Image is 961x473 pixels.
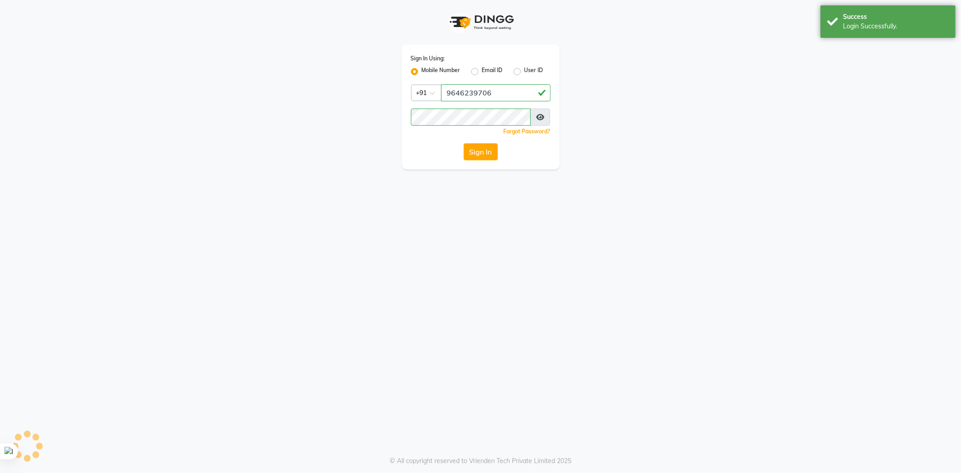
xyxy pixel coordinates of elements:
[464,143,498,160] button: Sign In
[843,22,949,31] div: Login Successfully.
[411,55,445,63] label: Sign In Using:
[524,66,543,77] label: User ID
[504,128,551,135] a: Forgot Password?
[445,9,517,36] img: logo1.svg
[441,84,551,101] input: Username
[411,109,531,126] input: Username
[843,12,949,22] div: Success
[422,66,460,77] label: Mobile Number
[482,66,503,77] label: Email ID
